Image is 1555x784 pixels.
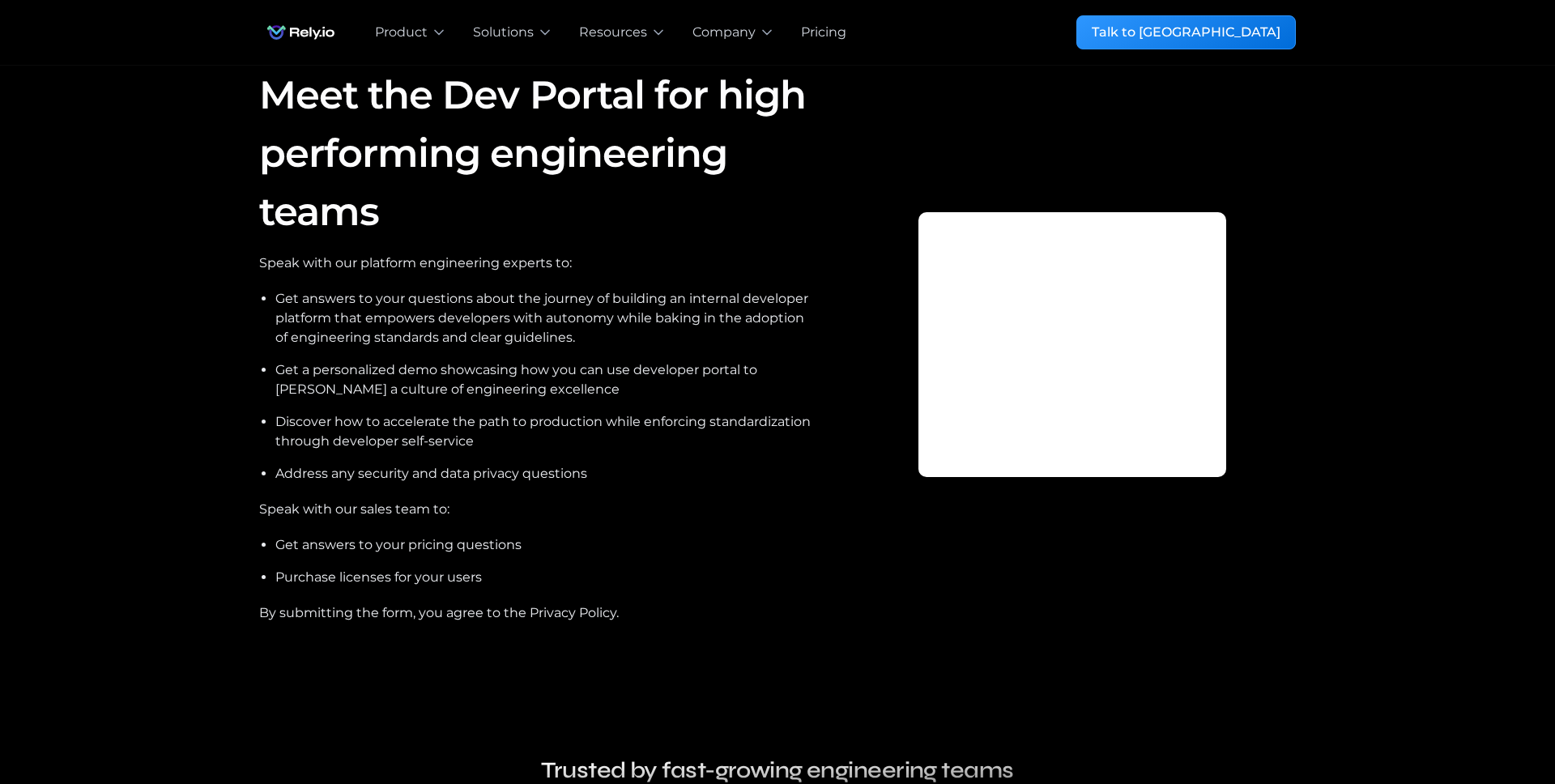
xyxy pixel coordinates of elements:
[1076,15,1296,49] a: Talk to [GEOGRAPHIC_DATA]
[275,289,817,347] li: Get answers to your questions about the journey of building an internal developer platform that e...
[259,16,343,49] a: home
[801,23,846,42] a: Pricing
[259,254,817,273] div: Speak with our platform engineering experts to:
[275,568,817,587] li: Purchase licenses for your users
[275,412,817,451] li: Discover how to accelerate the path to production while enforcing standardization through develop...
[259,16,343,49] img: Rely.io logo
[579,23,647,42] div: Resources
[375,23,428,42] div: Product
[259,500,817,519] div: Speak with our sales team to:
[259,603,817,623] div: By submitting the form, you agree to the Privacy Policy.
[951,245,1194,456] iframe: Web Forms
[473,23,534,42] div: Solutions
[1092,23,1280,42] div: Talk to [GEOGRAPHIC_DATA]
[275,464,817,484] li: Address any security and data privacy questions
[1448,677,1532,761] iframe: Chatbot
[259,66,817,241] h1: Meet the Dev Portal for high performing engineering teams
[275,535,817,555] li: Get answers to your pricing questions
[275,360,817,399] li: Get a personalized demo showcasing how you can use developer portal to [PERSON_NAME] a culture of...
[692,23,756,42] div: Company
